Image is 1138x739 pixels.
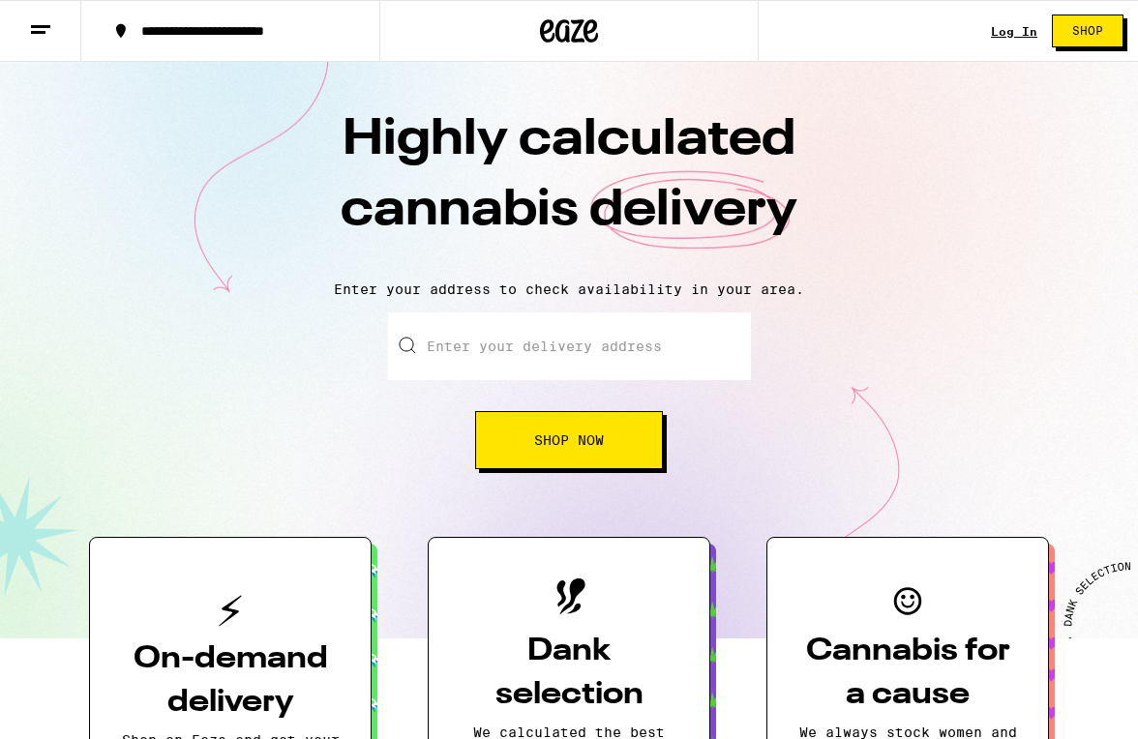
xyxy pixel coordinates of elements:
[19,281,1119,297] p: Enter your address to check availability in your area.
[798,630,1017,717] h3: Cannabis for a cause
[388,312,751,380] input: Enter your delivery address
[230,105,908,266] h1: Highly calculated cannabis delivery
[534,433,604,447] span: Shop Now
[991,25,1037,38] a: Log In
[1037,15,1138,47] a: Shop
[121,637,340,724] h3: On-demand delivery
[1072,25,1103,37] span: Shop
[1052,15,1123,47] button: Shop
[475,411,663,469] button: Shop Now
[460,630,678,717] h3: Dank selection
